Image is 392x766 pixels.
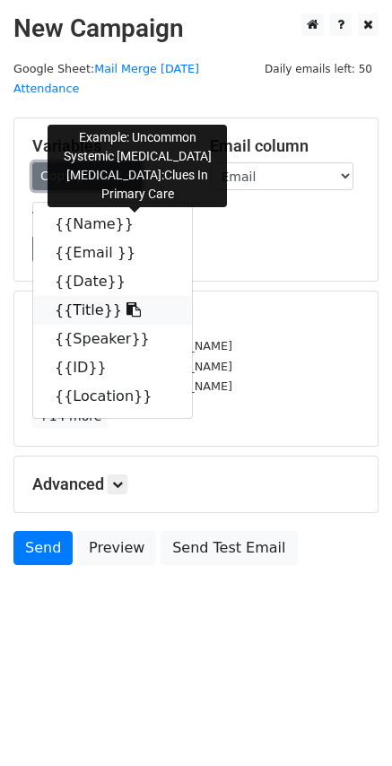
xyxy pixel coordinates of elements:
[32,360,232,373] small: [EMAIL_ADDRESS][DOMAIN_NAME]
[33,239,192,267] a: {{Email }}
[33,296,192,325] a: {{Title}}
[33,210,192,239] a: {{Name}}
[161,531,297,565] a: Send Test Email
[32,309,360,329] h5: 17 Recipients
[33,325,192,353] a: {{Speaker}}
[33,382,192,411] a: {{Location}}
[32,474,360,494] h5: Advanced
[77,531,156,565] a: Preview
[13,13,379,44] h2: New Campaign
[13,62,199,96] small: Google Sheet:
[302,680,392,766] iframe: Chat Widget
[258,59,379,79] span: Daily emails left: 50
[32,162,142,190] a: Copy/paste...
[33,267,192,296] a: {{Date}}
[210,136,361,156] h5: Email column
[258,62,379,75] a: Daily emails left: 50
[13,62,199,96] a: Mail Merge [DATE] Attendance
[13,531,73,565] a: Send
[32,136,183,156] h5: Variables
[48,125,227,207] div: Example: Uncommon Systemic [MEDICAL_DATA] [MEDICAL_DATA]:Clues In Primary Care
[32,339,232,353] small: [EMAIL_ADDRESS][DOMAIN_NAME]
[32,379,232,393] small: [EMAIL_ADDRESS][DOMAIN_NAME]
[33,353,192,382] a: {{ID}}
